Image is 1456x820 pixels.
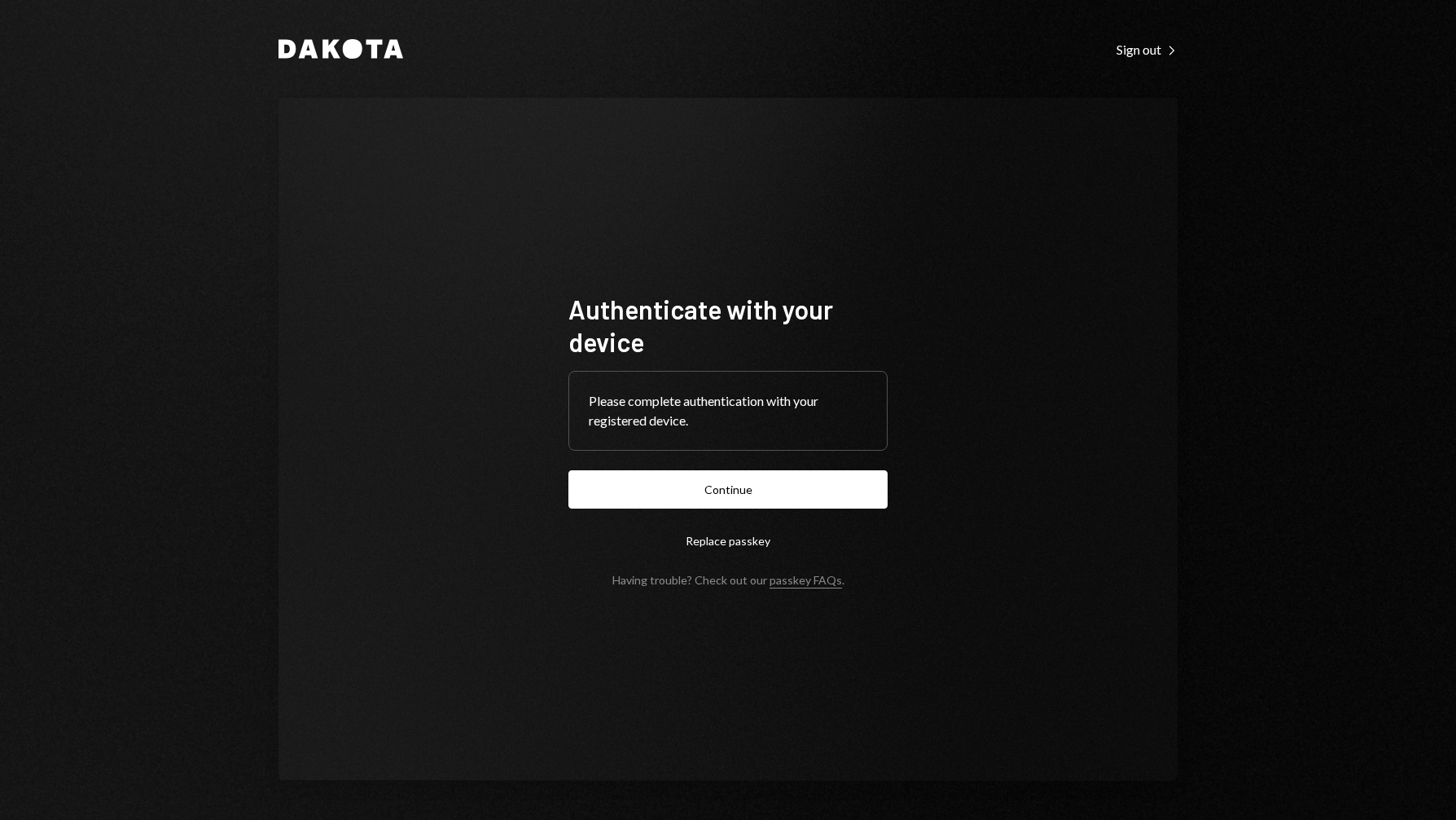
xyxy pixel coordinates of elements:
[568,522,888,560] button: Replace passkey
[1116,40,1178,58] a: Sign out
[589,391,867,430] div: Please complete authentication with your registered device.
[568,293,888,358] h1: Authenticate with your device
[1116,42,1178,58] div: Sign out
[770,573,842,589] a: passkey FAQs
[612,573,844,587] div: Having trouble? Check out our .
[568,470,888,509] button: Continue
